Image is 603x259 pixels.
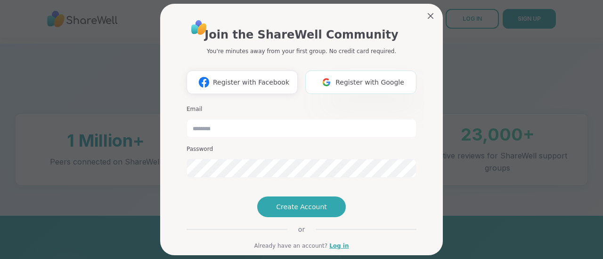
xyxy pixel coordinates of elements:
[187,71,298,94] button: Register with Facebook
[318,73,335,91] img: ShareWell Logomark
[329,242,349,250] a: Log in
[257,196,346,217] button: Create Account
[187,105,416,113] h3: Email
[335,78,404,87] span: Register with Google
[213,78,289,87] span: Register with Facebook
[276,202,327,212] span: Create Account
[195,73,213,91] img: ShareWell Logomark
[207,47,396,55] p: You're minutes away from your first group. No credit card required.
[305,71,416,94] button: Register with Google
[204,26,398,43] h1: Join the ShareWell Community
[287,225,316,234] span: or
[187,145,416,153] h3: Password
[254,242,327,250] span: Already have an account?
[188,17,210,38] img: ShareWell Logo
